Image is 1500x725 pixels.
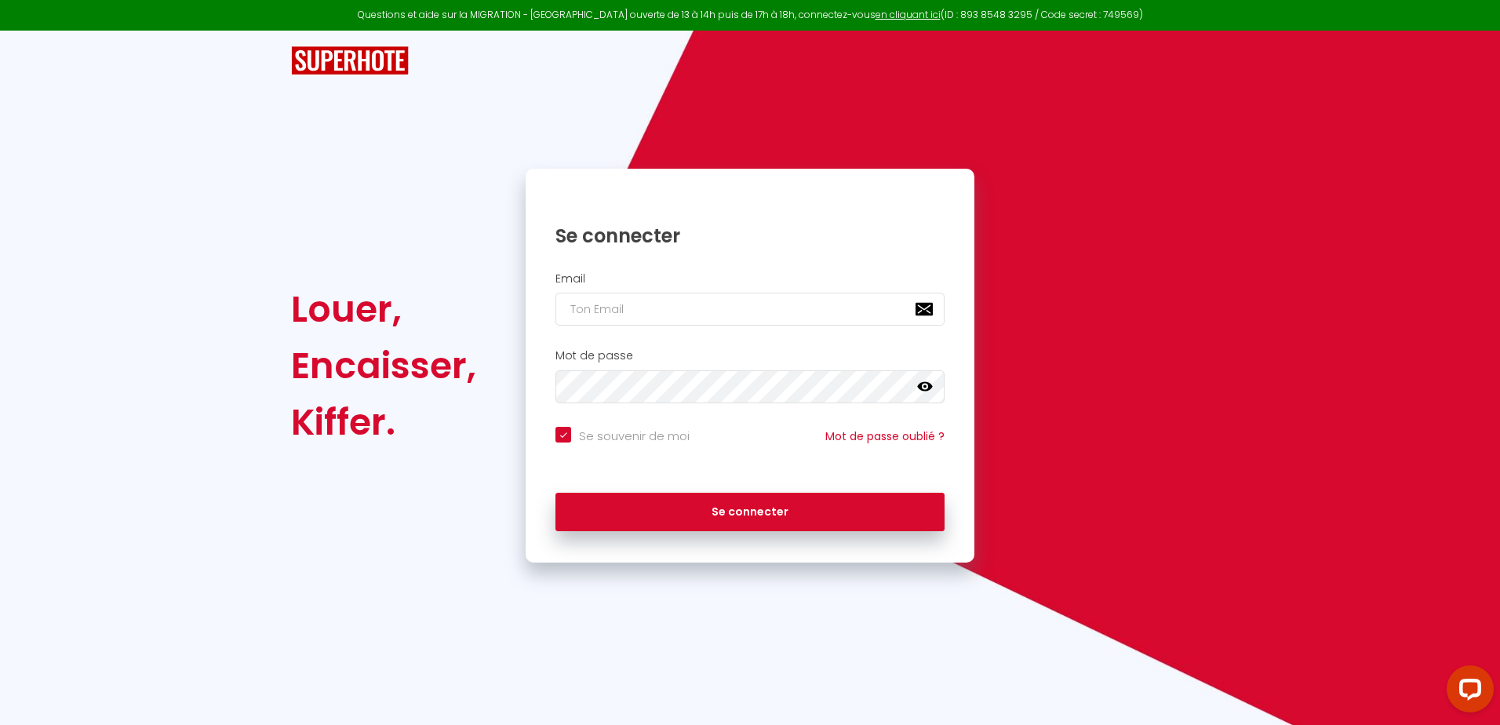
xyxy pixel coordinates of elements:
[555,349,945,362] h2: Mot de passe
[1434,659,1500,725] iframe: LiveChat chat widget
[555,293,945,326] input: Ton Email
[291,394,476,450] div: Kiffer.
[555,224,945,248] h1: Se connecter
[291,46,409,75] img: SuperHote logo
[291,281,476,337] div: Louer,
[555,493,945,532] button: Se connecter
[555,272,945,286] h2: Email
[825,428,945,444] a: Mot de passe oublié ?
[291,337,476,394] div: Encaisser,
[876,8,941,21] a: en cliquant ici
